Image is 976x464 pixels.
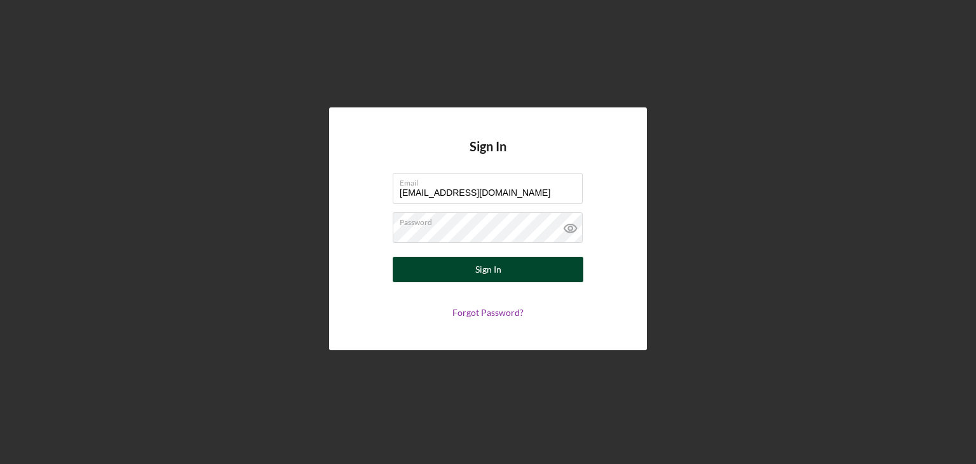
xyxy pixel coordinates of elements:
[452,307,524,318] a: Forgot Password?
[400,174,583,188] label: Email
[400,213,583,227] label: Password
[470,139,506,173] h4: Sign In
[393,257,583,282] button: Sign In
[475,257,501,282] div: Sign In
